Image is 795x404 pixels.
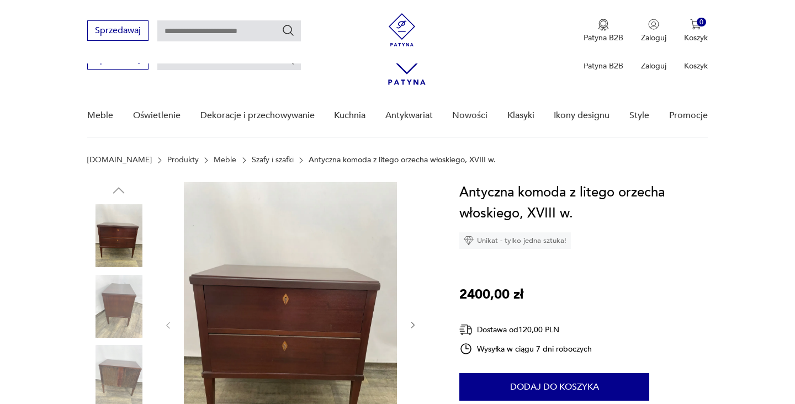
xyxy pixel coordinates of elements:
[459,373,649,401] button: Dodaj do koszyka
[133,94,181,137] a: Oświetlenie
[584,19,623,43] a: Ikona medaluPatyna B2B
[669,94,708,137] a: Promocje
[641,19,666,43] button: Zaloguj
[214,156,236,164] a: Meble
[697,18,706,27] div: 0
[641,33,666,43] p: Zaloguj
[459,232,571,249] div: Unikat - tylko jedna sztuka!
[684,61,708,71] p: Koszyk
[87,275,150,338] img: Zdjęcie produktu Antyczna komoda z litego orzecha włoskiego, XVIII w.
[87,28,149,35] a: Sprzedawaj
[200,94,315,137] a: Dekoracje i przechowywanie
[87,56,149,64] a: Sprzedawaj
[584,19,623,43] button: Patyna B2B
[87,156,152,164] a: [DOMAIN_NAME]
[459,284,523,305] p: 2400,00 zł
[87,20,149,41] button: Sprzedawaj
[641,61,666,71] p: Zaloguj
[282,24,295,37] button: Szukaj
[87,94,113,137] a: Meble
[684,19,708,43] button: 0Koszyk
[459,323,592,337] div: Dostawa od 120,00 PLN
[459,182,707,224] h1: Antyczna komoda z litego orzecha włoskiego, XVIII w.
[690,19,701,30] img: Ikona koszyka
[584,33,623,43] p: Patyna B2B
[334,94,365,137] a: Kuchnia
[598,19,609,31] img: Ikona medalu
[648,19,659,30] img: Ikonka użytkownika
[629,94,649,137] a: Style
[459,323,473,337] img: Ikona dostawy
[385,94,433,137] a: Antykwariat
[507,94,534,137] a: Klasyki
[464,236,474,246] img: Ikona diamentu
[87,204,150,267] img: Zdjęcie produktu Antyczna komoda z litego orzecha włoskiego, XVIII w.
[452,94,487,137] a: Nowości
[309,156,496,164] p: Antyczna komoda z litego orzecha włoskiego, XVIII w.
[554,94,609,137] a: Ikony designu
[584,61,623,71] p: Patyna B2B
[252,156,294,164] a: Szafy i szafki
[459,342,592,355] div: Wysyłka w ciągu 7 dni roboczych
[684,33,708,43] p: Koszyk
[167,156,199,164] a: Produkty
[385,13,418,46] img: Patyna - sklep z meblami i dekoracjami vintage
